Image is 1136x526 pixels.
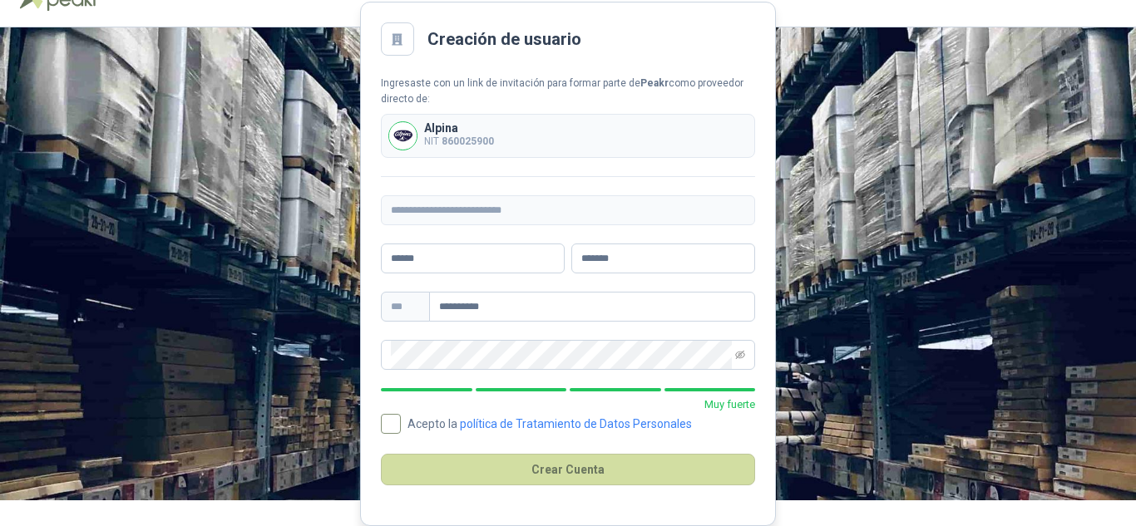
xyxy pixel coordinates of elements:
[389,122,417,150] img: Company Logo
[442,135,494,147] b: 860025900
[735,350,745,360] span: eye-invisible
[427,27,581,52] h2: Creación de usuario
[640,77,669,89] b: Peakr
[381,454,755,485] button: Crear Cuenta
[424,122,494,134] p: Alpina
[401,418,699,430] span: Acepto la
[381,396,755,413] p: Muy fuerte
[424,134,494,150] p: NIT
[381,76,755,107] div: Ingresaste con un link de invitación para formar parte de como proveedor directo de:
[460,417,692,430] a: política de Tratamiento de Datos Personales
